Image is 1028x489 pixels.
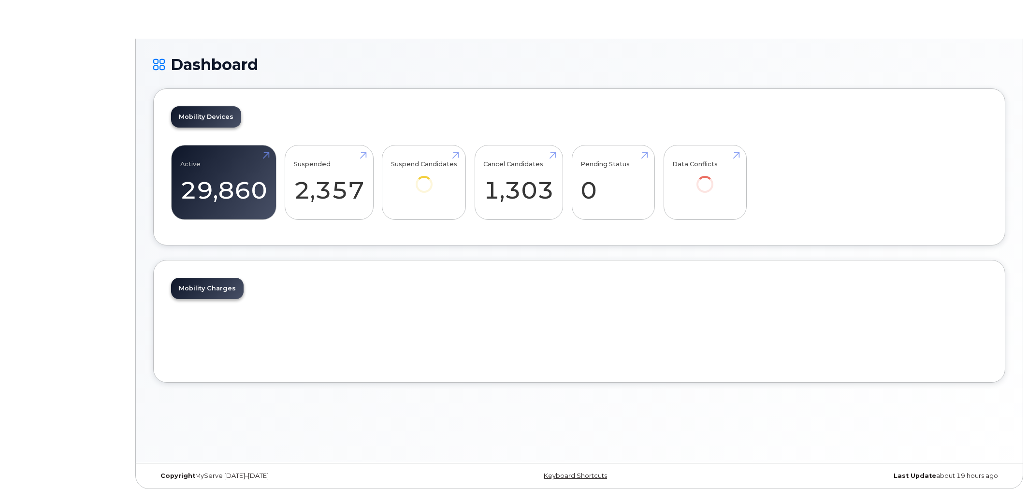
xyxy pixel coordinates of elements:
a: Suspend Candidates [391,151,457,206]
a: Pending Status 0 [580,151,646,215]
a: Mobility Devices [171,106,241,128]
a: Mobility Charges [171,278,244,299]
a: Keyboard Shortcuts [544,472,607,479]
strong: Copyright [160,472,195,479]
a: Suspended 2,357 [294,151,364,215]
strong: Last Update [894,472,936,479]
a: Active 29,860 [180,151,267,215]
div: MyServe [DATE]–[DATE] [153,472,437,480]
div: about 19 hours ago [721,472,1005,480]
a: Data Conflicts [672,151,738,206]
a: Cancel Candidates 1,303 [483,151,554,215]
h1: Dashboard [153,56,1005,73]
